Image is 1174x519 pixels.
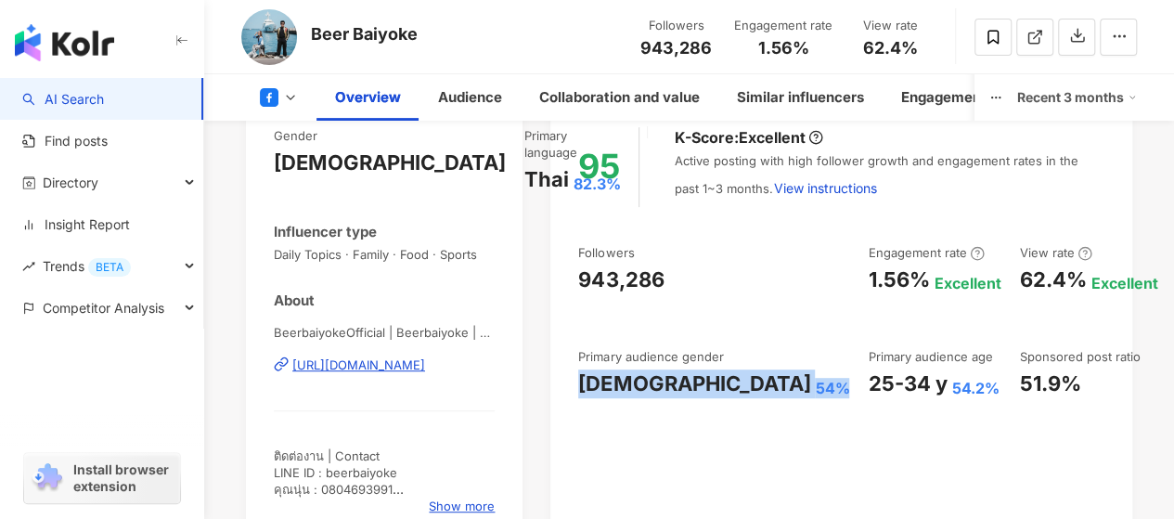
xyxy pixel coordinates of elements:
[88,258,131,277] div: BETA
[951,378,999,398] div: 54.2%
[772,170,877,207] button: View instructions
[758,39,809,58] span: 1.56%
[274,149,506,177] div: [DEMOGRAPHIC_DATA]
[863,39,918,58] span: 62.4%
[73,461,174,495] span: Install browser extension
[43,245,131,287] span: Trends
[934,273,1000,293] div: Excellent
[868,244,985,261] div: Engagement rate
[524,127,621,161] div: Primary language
[578,266,664,294] div: 943,286
[868,348,992,365] div: Primary audience age
[524,165,569,194] div: Thai
[274,357,495,373] a: [URL][DOMAIN_NAME]
[311,22,418,45] div: Beer Baiyoke
[274,291,315,310] div: About
[1090,273,1157,293] div: Excellent
[737,86,864,109] div: Similar influencers
[1019,266,1086,294] div: 62.4%
[43,162,98,203] span: Directory
[335,86,401,109] div: Overview
[868,266,929,294] div: 1.56%
[1017,83,1137,112] div: Recent 3 months
[438,86,502,109] div: Audience
[578,348,723,365] div: Primary audience gender
[773,181,876,196] span: View instructions
[578,244,634,261] div: Followers
[274,222,377,241] div: Influencer type
[22,90,104,109] a: searchAI Search
[815,378,849,398] div: 54%
[578,370,810,398] div: [DEMOGRAPHIC_DATA]
[539,86,700,109] div: Collaboration and value
[640,38,712,58] span: 943,286
[901,86,987,109] div: Engagement
[1019,370,1080,398] div: 51.9%
[22,215,130,234] a: Insight Report
[30,463,65,493] img: chrome extension
[429,498,495,514] span: Show more
[674,127,823,148] div: K-Score :
[274,246,495,263] span: Daily Topics · Family · Food · Sports
[22,132,108,150] a: Find posts
[640,17,712,35] div: Followers
[241,9,297,65] img: KOL Avatar
[22,260,35,273] span: rise
[15,24,114,61] img: logo
[855,17,925,35] div: View rate
[274,127,317,144] div: Gender
[1019,244,1092,261] div: View rate
[734,17,832,35] div: Engagement rate
[674,152,1104,206] div: Active posting with high follower growth and engagement rates in the past 1~3 months.
[868,370,947,398] div: 25-34 y
[292,357,425,373] div: [URL][DOMAIN_NAME]
[43,287,164,329] span: Competitor Analysis
[24,453,180,503] a: chrome extensionInstall browser extension
[738,127,805,148] div: Excellent
[1019,348,1140,365] div: Sponsored post ratio
[574,174,621,194] span: 82.3%
[274,324,495,341] span: BeerbaiyokeOfficial | Beerbaiyoke | BeerbaiyokeOfficial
